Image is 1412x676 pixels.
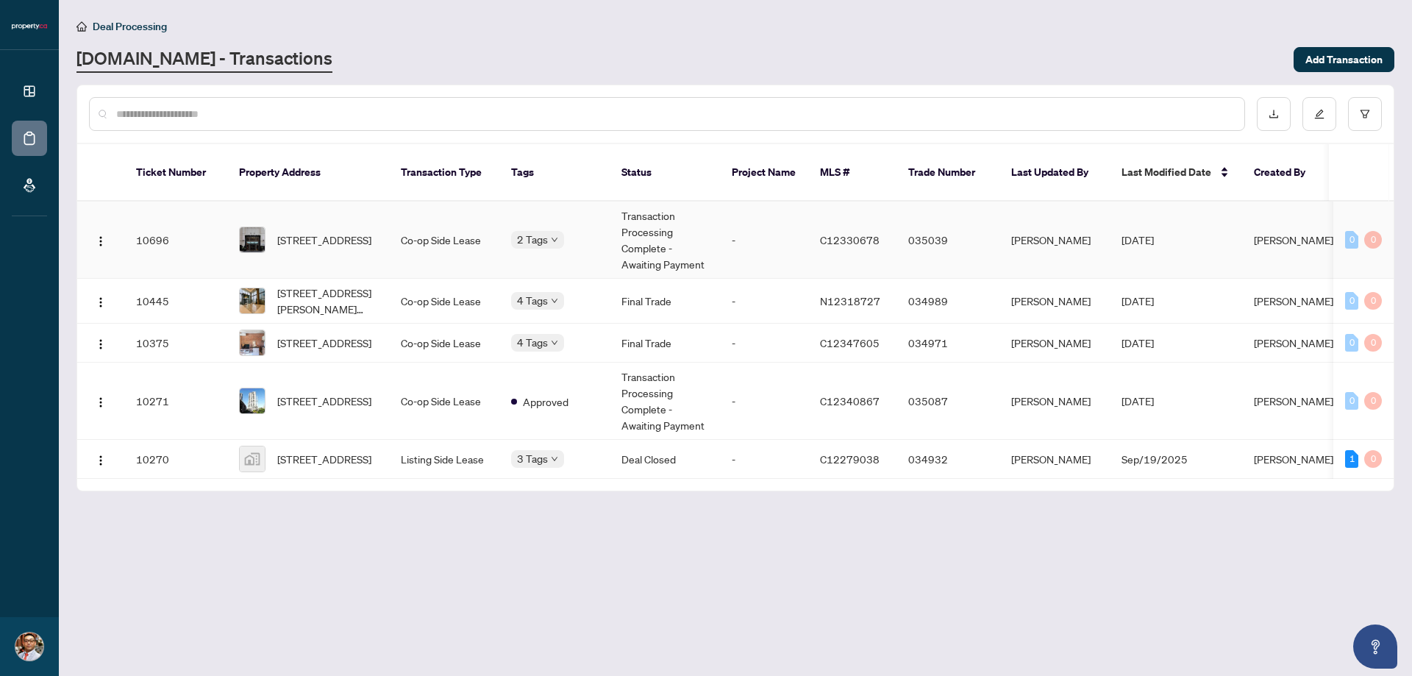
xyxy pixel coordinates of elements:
[1345,392,1358,410] div: 0
[1254,294,1333,307] span: [PERSON_NAME]
[820,452,880,466] span: C12279038
[610,324,720,363] td: Final Trade
[610,202,720,279] td: Transaction Processing Complete - Awaiting Payment
[720,440,808,479] td: -
[610,363,720,440] td: Transaction Processing Complete - Awaiting Payment
[896,324,999,363] td: 034971
[1302,97,1336,131] button: edit
[551,339,558,346] span: down
[720,363,808,440] td: -
[240,446,265,472] img: thumbnail-img
[720,202,808,279] td: -
[1122,233,1154,246] span: [DATE]
[1364,334,1382,352] div: 0
[76,46,332,73] a: [DOMAIN_NAME] - Transactions
[240,388,265,413] img: thumbnail-img
[124,363,227,440] td: 10271
[389,440,499,479] td: Listing Side Lease
[999,279,1110,324] td: [PERSON_NAME]
[89,389,113,413] button: Logo
[820,233,880,246] span: C12330678
[1345,450,1358,468] div: 1
[15,633,43,661] img: Profile Icon
[896,279,999,324] td: 034989
[89,289,113,313] button: Logo
[1254,452,1333,466] span: [PERSON_NAME]
[1254,394,1333,408] span: [PERSON_NAME]
[999,363,1110,440] td: [PERSON_NAME]
[95,455,107,466] img: Logo
[277,393,371,409] span: [STREET_ADDRESS]
[896,144,999,202] th: Trade Number
[999,440,1110,479] td: [PERSON_NAME]
[1345,292,1358,310] div: 0
[1294,47,1394,72] button: Add Transaction
[999,202,1110,279] td: [PERSON_NAME]
[12,22,47,31] img: logo
[523,394,568,410] span: Approved
[240,330,265,355] img: thumbnail-img
[1305,48,1383,71] span: Add Transaction
[820,394,880,408] span: C12340867
[1257,97,1291,131] button: download
[517,292,548,309] span: 4 Tags
[1242,144,1330,202] th: Created By
[1122,394,1154,408] span: [DATE]
[551,297,558,305] span: down
[999,144,1110,202] th: Last Updated By
[820,294,880,307] span: N12318727
[93,20,167,33] span: Deal Processing
[124,202,227,279] td: 10696
[896,363,999,440] td: 035087
[277,335,371,351] span: [STREET_ADDRESS]
[1364,450,1382,468] div: 0
[1364,392,1382,410] div: 0
[124,440,227,479] td: 10270
[124,144,227,202] th: Ticket Number
[1254,233,1333,246] span: [PERSON_NAME]
[124,279,227,324] td: 10445
[76,21,87,32] span: home
[896,440,999,479] td: 034932
[1364,231,1382,249] div: 0
[517,231,548,248] span: 2 Tags
[551,455,558,463] span: down
[808,144,896,202] th: MLS #
[389,202,499,279] td: Co-op Side Lease
[1110,144,1242,202] th: Last Modified Date
[720,324,808,363] td: -
[95,338,107,350] img: Logo
[1345,334,1358,352] div: 0
[389,279,499,324] td: Co-op Side Lease
[389,324,499,363] td: Co-op Side Lease
[89,228,113,252] button: Logo
[1348,97,1382,131] button: filter
[1122,336,1154,349] span: [DATE]
[551,236,558,243] span: down
[517,450,548,467] span: 3 Tags
[720,144,808,202] th: Project Name
[1122,164,1211,180] span: Last Modified Date
[95,235,107,247] img: Logo
[124,324,227,363] td: 10375
[517,334,548,351] span: 4 Tags
[1364,292,1382,310] div: 0
[499,144,610,202] th: Tags
[1269,109,1279,119] span: download
[95,296,107,308] img: Logo
[1353,625,1397,669] button: Open asap
[610,144,720,202] th: Status
[610,440,720,479] td: Deal Closed
[240,227,265,252] img: thumbnail-img
[820,336,880,349] span: C12347605
[720,279,808,324] td: -
[896,202,999,279] td: 035039
[389,363,499,440] td: Co-op Side Lease
[1314,109,1324,119] span: edit
[389,144,499,202] th: Transaction Type
[277,232,371,248] span: [STREET_ADDRESS]
[1122,294,1154,307] span: [DATE]
[277,451,371,467] span: [STREET_ADDRESS]
[89,331,113,355] button: Logo
[610,279,720,324] td: Final Trade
